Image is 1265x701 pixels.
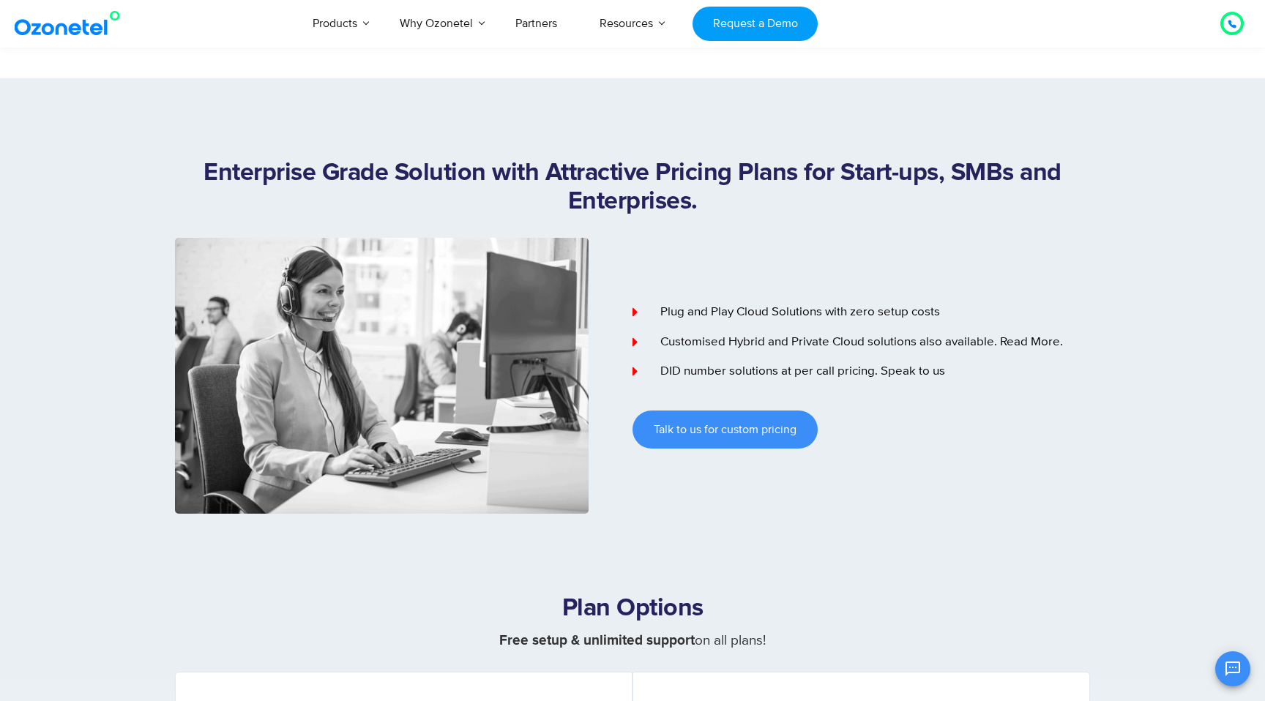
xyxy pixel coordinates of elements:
[657,333,1063,352] span: Customised Hybrid and Private Cloud solutions also available. Read More.
[632,303,1090,322] a: Plug and Play Cloud Solutions with zero setup costs
[499,634,695,648] strong: Free setup & unlimited support
[175,594,1090,623] h2: Plan Options
[657,362,945,381] span: DID number solutions at per call pricing. Speak to us
[657,303,940,322] span: Plug and Play Cloud Solutions with zero setup costs
[175,159,1090,216] h1: Enterprise Grade Solution with Attractive Pricing Plans for Start-ups, SMBs and Enterprises.
[499,632,766,649] span: on all plans!
[654,424,796,435] span: Talk to us for custom pricing
[632,333,1090,352] a: Customised Hybrid and Private Cloud solutions also available. Read More.
[693,7,818,41] a: Request a Demo
[632,411,818,449] a: Talk to us for custom pricing
[1215,651,1250,686] button: Open chat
